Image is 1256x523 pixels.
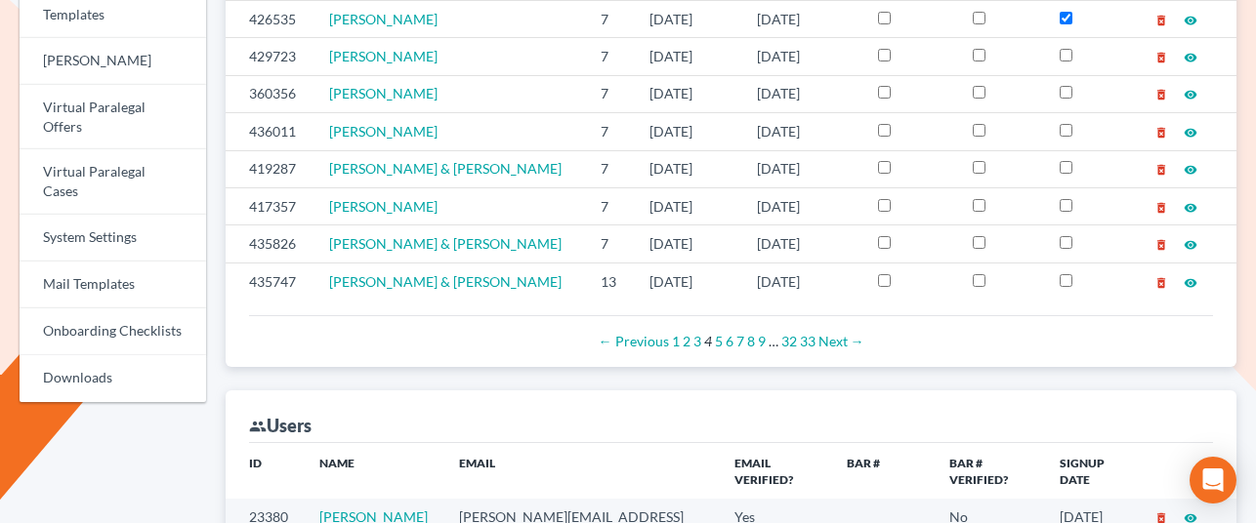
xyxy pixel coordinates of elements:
td: 7 [585,75,634,112]
a: delete_forever [1154,160,1168,177]
a: Page 32 [781,333,797,349]
a: visibility [1184,48,1197,64]
td: [DATE] [741,38,861,75]
th: Name [304,443,443,499]
td: 436011 [226,113,314,150]
a: [PERSON_NAME] [329,85,438,101]
a: Onboarding Checklists [20,308,206,355]
i: delete_forever [1154,88,1168,101]
a: Next page [818,333,864,349]
td: 13 [585,262,634,300]
td: [DATE] [741,150,861,187]
a: Downloads [20,355,206,402]
a: Page 7 [736,333,744,349]
a: visibility [1184,85,1197,101]
td: 360356 [226,75,314,112]
a: visibility [1184,160,1197,177]
i: delete_forever [1154,51,1168,64]
td: [DATE] [634,113,741,150]
a: Page 33 [800,333,816,349]
a: System Settings [20,215,206,261]
i: delete_forever [1154,276,1168,290]
td: [DATE] [741,75,861,112]
a: visibility [1184,273,1197,290]
td: 435747 [226,262,314,300]
td: [DATE] [634,262,741,300]
td: 7 [585,150,634,187]
td: [DATE] [741,262,861,300]
td: 435826 [226,225,314,262]
i: visibility [1184,51,1197,64]
td: 7 [585,225,634,262]
i: group [249,418,267,435]
a: Page 1 [672,333,680,349]
a: [PERSON_NAME] & [PERSON_NAME] [329,160,562,177]
td: 417357 [226,187,314,224]
a: Page 8 [747,333,755,349]
i: visibility [1184,88,1197,101]
a: Virtual Paralegal Offers [20,85,206,150]
a: visibility [1184,11,1197,27]
a: delete_forever [1154,235,1168,252]
a: delete_forever [1154,11,1168,27]
a: [PERSON_NAME] [329,11,438,27]
div: Users [249,414,312,437]
em: Page 4 [704,333,712,349]
td: [DATE] [634,150,741,187]
a: Previous page [599,333,669,349]
a: [PERSON_NAME] [329,48,438,64]
th: Email Verified? [719,443,831,499]
td: [DATE] [634,187,741,224]
i: visibility [1184,201,1197,215]
i: delete_forever [1154,201,1168,215]
div: Open Intercom Messenger [1190,457,1236,503]
th: ID [226,443,304,499]
i: visibility [1184,276,1197,290]
a: delete_forever [1154,198,1168,215]
a: Page 3 [693,333,701,349]
td: [DATE] [634,38,741,75]
span: … [769,333,778,349]
td: 429723 [226,38,314,75]
td: 419287 [226,150,314,187]
i: visibility [1184,14,1197,27]
td: 7 [585,187,634,224]
a: visibility [1184,235,1197,252]
i: delete_forever [1154,14,1168,27]
a: Page 5 [715,333,723,349]
a: [PERSON_NAME] [329,123,438,140]
th: Signup Date [1044,443,1139,499]
a: delete_forever [1154,85,1168,101]
i: delete_forever [1154,126,1168,140]
a: [PERSON_NAME] [20,38,206,85]
a: Page 2 [683,333,691,349]
a: Mail Templates [20,261,206,308]
a: [PERSON_NAME] [329,198,438,215]
i: delete_forever [1154,238,1168,252]
a: delete_forever [1154,123,1168,140]
a: Virtual Paralegal Cases [20,149,206,215]
i: visibility [1184,126,1197,140]
a: delete_forever [1154,273,1168,290]
a: delete_forever [1154,48,1168,64]
td: [DATE] [741,113,861,150]
td: 7 [585,38,634,75]
th: Bar # Verified? [934,443,1044,499]
th: Bar # [831,443,934,499]
td: [DATE] [741,225,861,262]
a: Page 6 [726,333,733,349]
a: visibility [1184,123,1197,140]
a: [PERSON_NAME] & [PERSON_NAME] [329,235,562,252]
div: Pagination [265,332,1197,351]
a: [PERSON_NAME] & [PERSON_NAME] [329,273,562,290]
td: [DATE] [634,225,741,262]
th: Email [443,443,719,499]
i: delete_forever [1154,163,1168,177]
